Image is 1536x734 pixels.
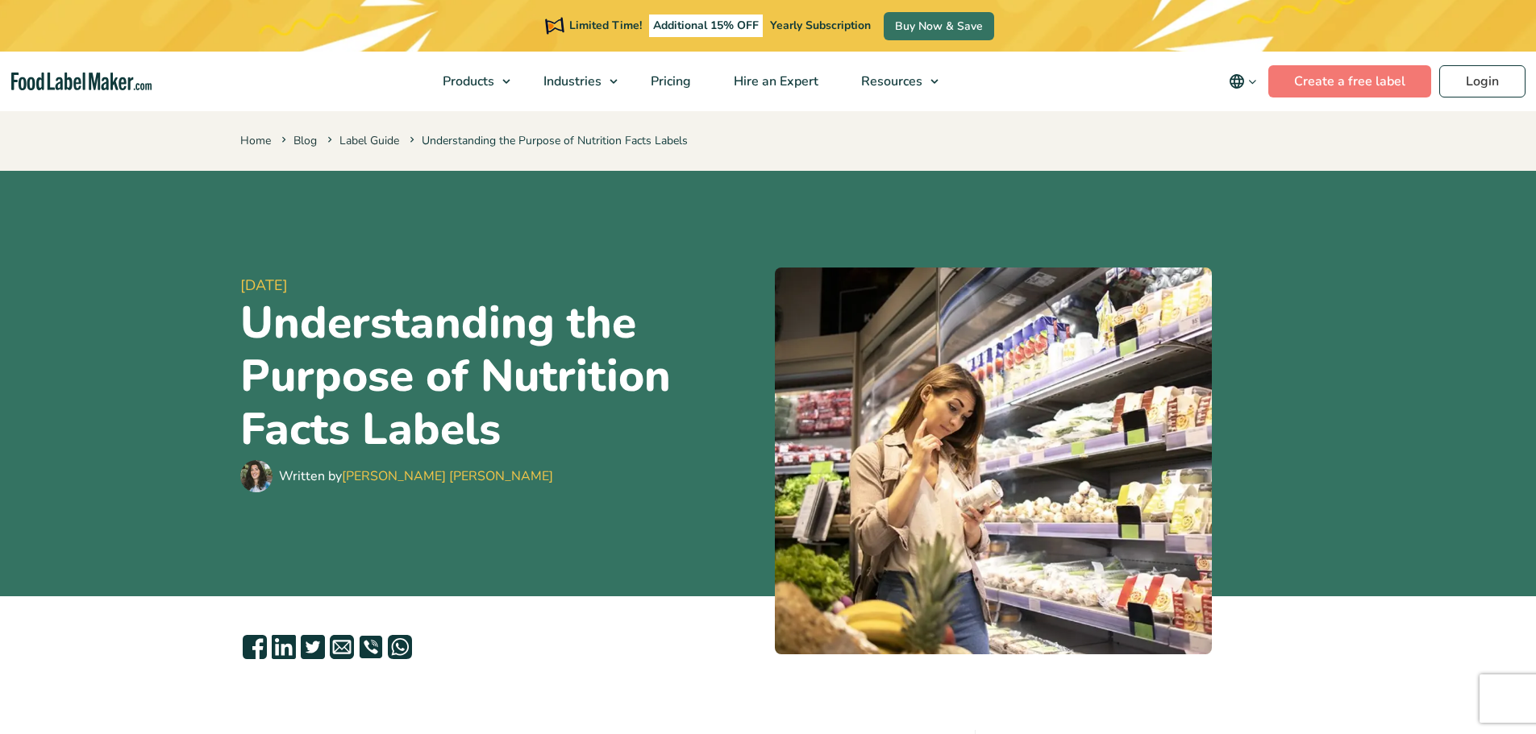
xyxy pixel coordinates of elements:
span: Hire an Expert [729,73,820,90]
a: Hire an Expert [713,52,836,111]
a: Home [240,133,271,148]
span: Yearly Subscription [770,18,871,33]
a: Blog [293,133,317,148]
span: Additional 15% OFF [649,15,763,37]
a: Pricing [630,52,709,111]
img: Maria Abi Hanna - Food Label Maker [240,460,273,492]
a: Login [1439,65,1526,97]
a: Resources [840,52,947,111]
div: Written by [279,467,553,486]
a: Buy Now & Save [884,12,994,40]
span: [DATE] [240,275,762,297]
a: Products [422,52,518,111]
a: Industries [522,52,626,111]
a: Label Guide [339,133,399,148]
a: Create a free label [1268,65,1431,97]
span: Pricing [646,73,693,90]
span: Industries [539,73,603,90]
img: woman reading the nutrition facts labels on products in a grocery store [775,267,1212,655]
a: [PERSON_NAME] [PERSON_NAME] [342,467,553,485]
h1: Understanding the Purpose of Nutrition Facts Labels [240,297,762,456]
span: Resources [856,73,924,90]
span: Limited Time! [569,18,642,33]
span: Understanding the Purpose of Nutrition Facts Labels [406,133,688,148]
span: Products [438,73,496,90]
